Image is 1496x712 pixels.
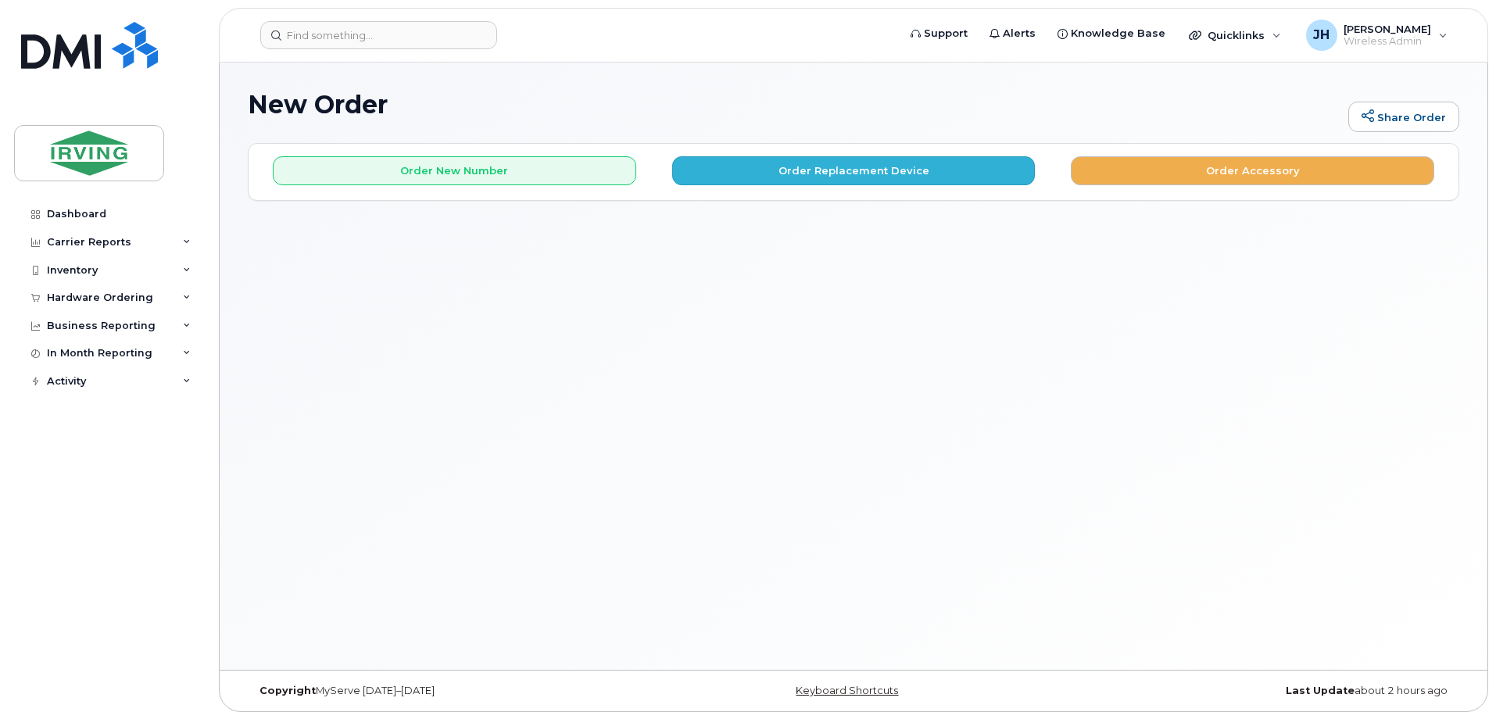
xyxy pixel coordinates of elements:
[248,91,1340,118] h1: New Order
[248,685,652,697] div: MyServe [DATE]–[DATE]
[273,156,636,185] button: Order New Number
[1348,102,1459,133] a: Share Order
[1071,156,1434,185] button: Order Accessory
[672,156,1036,185] button: Order Replacement Device
[1055,685,1459,697] div: about 2 hours ago
[1286,685,1355,696] strong: Last Update
[796,685,898,696] a: Keyboard Shortcuts
[259,685,316,696] strong: Copyright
